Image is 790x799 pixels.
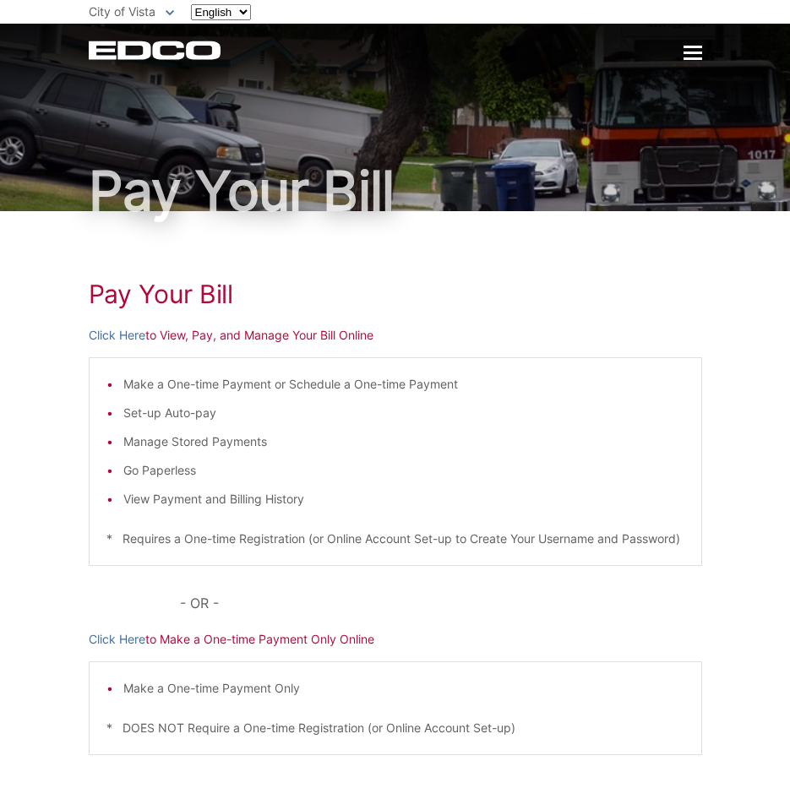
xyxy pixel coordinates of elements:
[191,4,251,20] select: Select a language
[106,530,684,548] p: * Requires a One-time Registration (or Online Account Set-up to Create Your Username and Password)
[89,326,145,345] a: Click Here
[106,719,684,737] p: * DOES NOT Require a One-time Registration (or Online Account Set-up)
[123,375,684,394] li: Make a One-time Payment or Schedule a One-time Payment
[123,432,684,451] li: Manage Stored Payments
[89,164,702,218] h1: Pay Your Bill
[180,591,701,615] p: - OR -
[123,490,684,508] li: View Payment and Billing History
[89,630,702,649] p: to Make a One-time Payment Only Online
[89,279,702,309] h1: Pay Your Bill
[89,4,155,19] span: City of Vista
[123,404,684,422] li: Set-up Auto-pay
[89,630,145,649] a: Click Here
[123,461,684,480] li: Go Paperless
[123,679,684,698] li: Make a One-time Payment Only
[89,41,223,60] a: EDCD logo. Return to the homepage.
[89,326,702,345] p: to View, Pay, and Manage Your Bill Online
